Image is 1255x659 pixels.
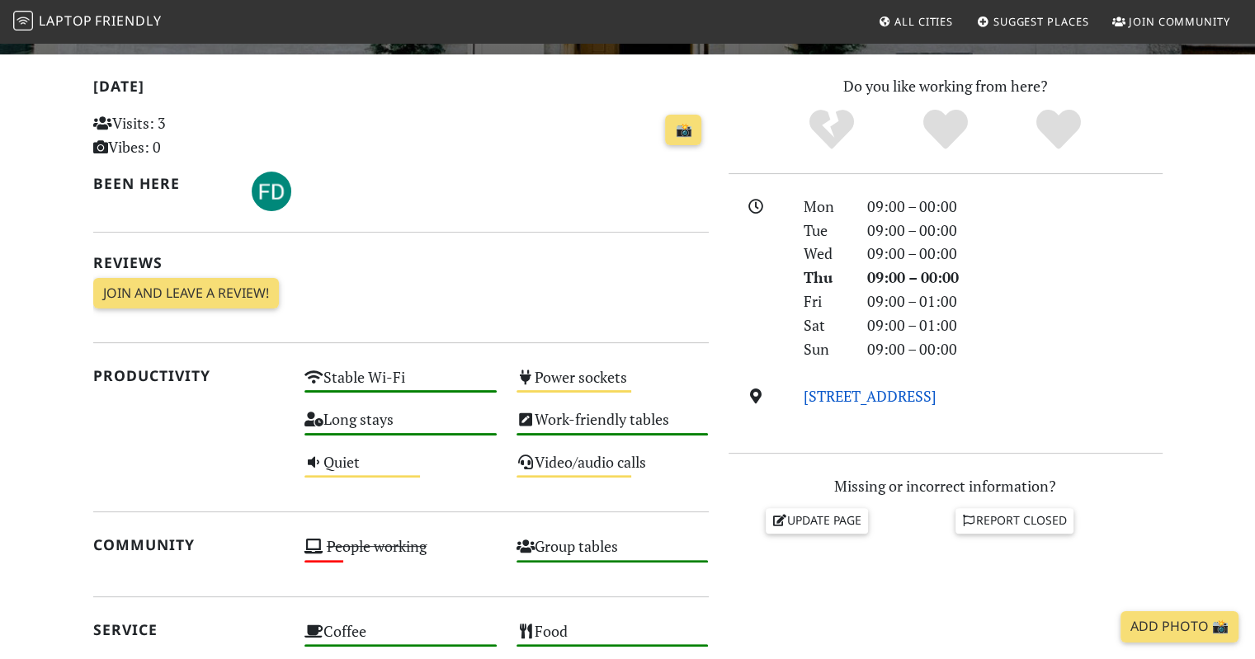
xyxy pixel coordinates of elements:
[1129,14,1230,29] span: Join Community
[857,219,1172,242] div: 09:00 – 00:00
[93,175,233,192] h2: Been here
[857,337,1172,361] div: 09:00 – 00:00
[894,14,953,29] span: All Cities
[794,313,856,337] div: Sat
[804,386,937,406] a: [STREET_ADDRESS]
[665,115,701,146] a: 📸
[252,180,291,200] span: FD S
[857,195,1172,219] div: 09:00 – 00:00
[729,474,1163,498] p: Missing or incorrect information?
[993,14,1089,29] span: Suggest Places
[13,7,162,36] a: LaptopFriendly LaptopFriendly
[857,289,1172,313] div: 09:00 – 01:00
[507,364,719,406] div: Power sockets
[93,78,709,101] h2: [DATE]
[93,278,279,309] a: Join and leave a review!
[507,533,719,575] div: Group tables
[889,107,1003,153] div: Yes
[794,195,856,219] div: Mon
[295,364,507,406] div: Stable Wi-Fi
[794,266,856,289] div: Thu
[775,107,889,153] div: No
[794,337,856,361] div: Sun
[955,508,1074,533] a: Report closed
[766,508,868,533] a: Update page
[295,449,507,491] div: Quiet
[93,254,709,271] h2: Reviews
[93,367,285,384] h2: Productivity
[507,449,719,491] div: Video/audio calls
[729,74,1163,98] p: Do you like working from here?
[507,406,719,448] div: Work-friendly tables
[857,242,1172,266] div: 09:00 – 00:00
[1121,611,1238,643] a: Add Photo 📸
[95,12,161,30] span: Friendly
[794,289,856,313] div: Fri
[13,11,33,31] img: LaptopFriendly
[1106,7,1237,36] a: Join Community
[93,536,285,553] h2: Community
[93,111,285,159] p: Visits: 3 Vibes: 0
[93,621,285,638] h2: Service
[327,536,427,556] s: People working
[295,406,507,448] div: Long stays
[252,172,291,211] img: 4357-fd.jpg
[970,7,1096,36] a: Suggest Places
[39,12,92,30] span: Laptop
[794,242,856,266] div: Wed
[1002,107,1116,153] div: Definitely!
[857,313,1172,337] div: 09:00 – 01:00
[794,219,856,242] div: Tue
[871,7,960,36] a: All Cities
[857,266,1172,289] div: 09:00 – 00:00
